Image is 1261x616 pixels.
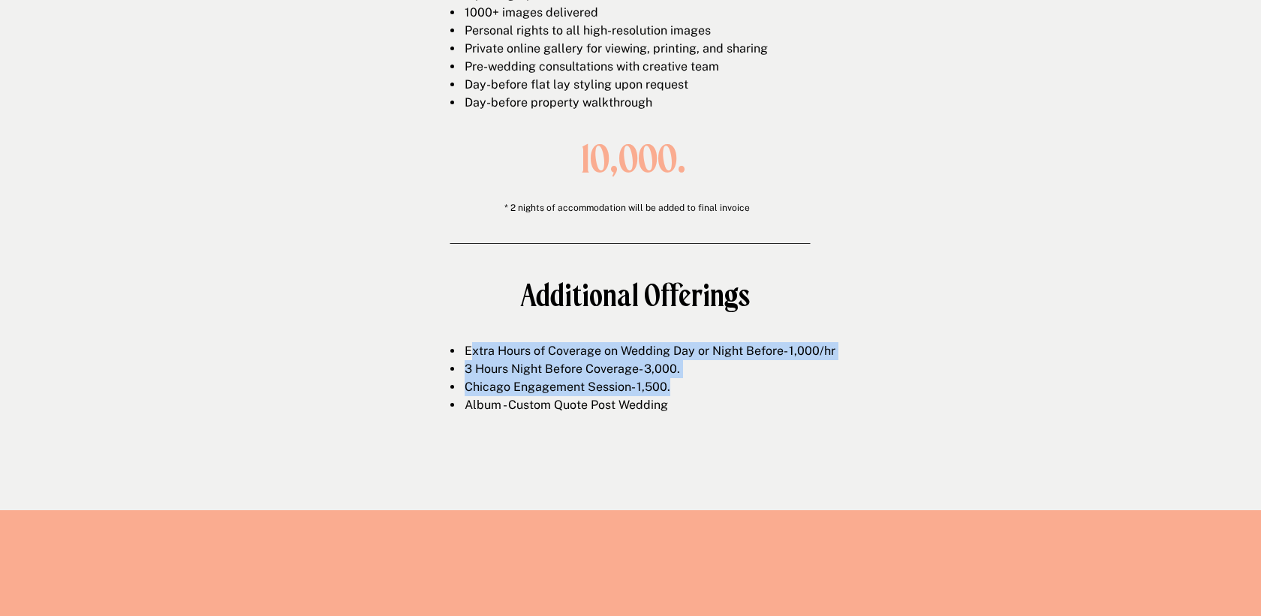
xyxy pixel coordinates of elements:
li: 3 Hours Night Before Coverage- 3,000. [463,360,853,378]
h1: Additional Offerings [363,279,906,313]
span: Extra Hours of Coverage on Wedding Day or Night Before- 1,000/hr [465,344,835,358]
span: 1000+ images delivered [465,5,598,20]
li: Album - Custom Quote Post Wedding [463,396,853,414]
span: Chicago Engagement Session- 1,500. [465,380,670,394]
span: * 2 nights of accommodation will be added to final invoice [504,203,750,213]
h1: 10,000. [581,138,682,180]
span: Day-before flat lay styling upon request [465,77,688,92]
li: Pre-wedding consultations with creative team [463,58,834,76]
li: Private online gallery for viewing, printing, and sharing [463,40,834,58]
li: Personal rights to all high-resolution images [463,22,834,40]
li: Day-before property walkthrough [463,94,834,112]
